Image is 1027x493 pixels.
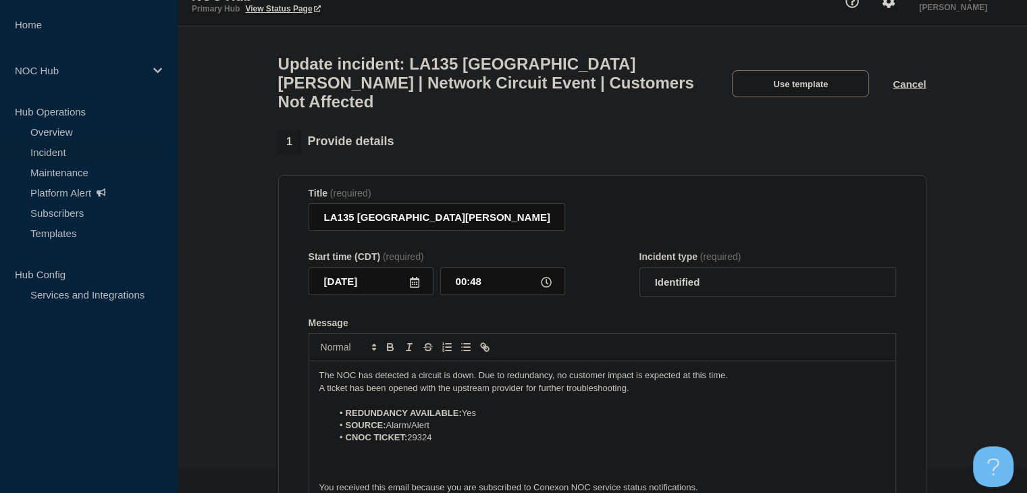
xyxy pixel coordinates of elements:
[245,4,320,14] a: View Status Page
[346,408,462,418] strong: REDUNDANCY AVAILABLE:
[309,317,896,328] div: Message
[309,203,565,231] input: Title
[278,130,394,153] div: Provide details
[309,267,433,295] input: YYYY-MM-DD
[332,407,885,419] li: Yes
[383,251,424,262] span: (required)
[916,3,1012,12] p: [PERSON_NAME]
[319,382,885,394] p: A ticket has been opened with the upstream provider for further troubleshooting.
[192,4,240,14] p: Primary Hub
[278,55,709,111] h1: Update incident: LA135 [GEOGRAPHIC_DATA][PERSON_NAME] | Network Circuit Event | Customers Not Aff...
[893,78,926,90] button: Cancel
[700,251,741,262] span: (required)
[381,339,400,355] button: Toggle bold text
[319,369,885,382] p: The NOC has detected a circuit is down. Due to redundancy, no customer impact is expected at this...
[330,188,371,199] span: (required)
[315,339,381,355] span: Font size
[332,419,885,432] li: Alarm/Alert
[973,446,1013,487] iframe: Help Scout Beacon - Open
[278,130,301,153] span: 1
[309,251,565,262] div: Start time (CDT)
[309,188,565,199] div: Title
[639,251,896,262] div: Incident type
[346,420,386,430] strong: SOURCE:
[475,339,494,355] button: Toggle link
[456,339,475,355] button: Toggle bulleted list
[15,65,144,76] p: NOC Hub
[332,432,885,444] li: 29324
[639,267,896,297] select: Incident type
[438,339,456,355] button: Toggle ordered list
[419,339,438,355] button: Toggle strikethrough text
[346,432,408,442] strong: CNOC TICKET:
[400,339,419,355] button: Toggle italic text
[440,267,565,295] input: HH:MM
[732,70,869,97] button: Use template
